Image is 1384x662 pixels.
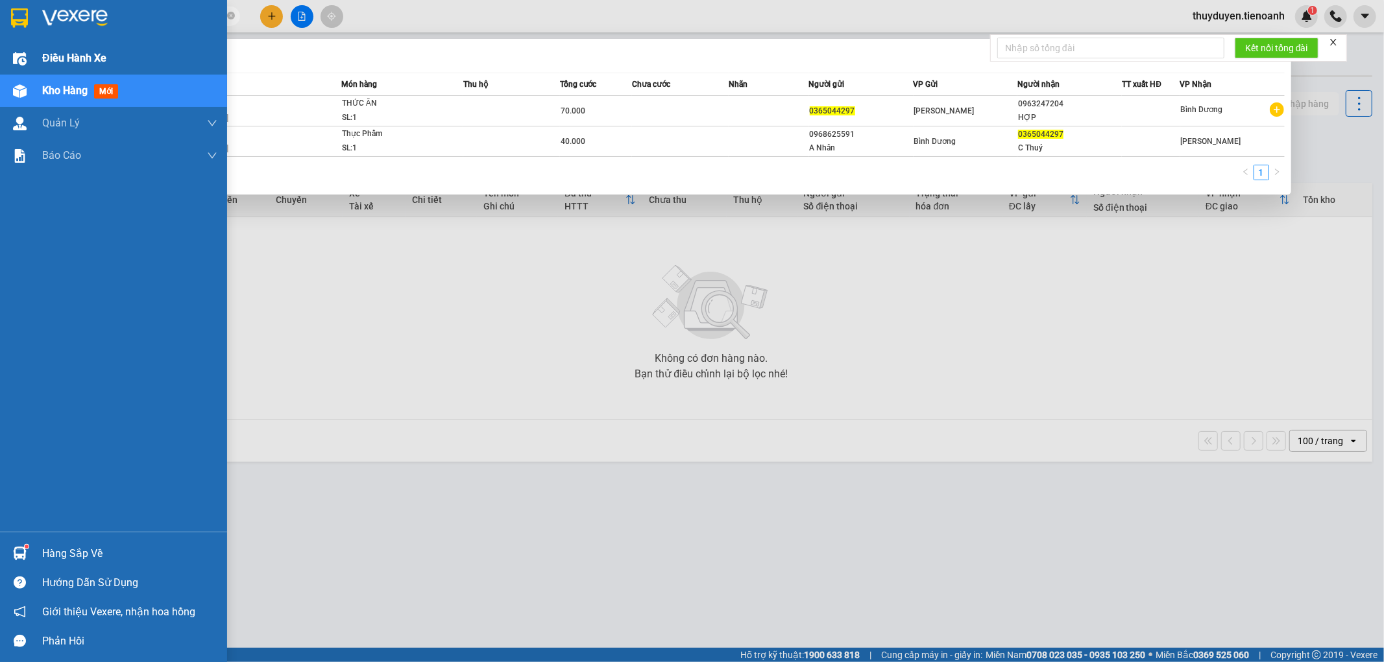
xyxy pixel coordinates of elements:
[914,137,956,146] span: Bình Dương
[560,80,597,89] span: Tổng cước
[342,97,439,111] div: THỨC ĂN
[11,8,28,28] img: logo-vxr
[632,80,670,89] span: Chưa cước
[207,150,217,161] span: down
[561,137,585,146] span: 40.000
[1122,80,1161,89] span: TT xuất HĐ
[1238,165,1254,180] button: left
[810,141,913,155] div: A Nhân
[561,106,585,115] span: 70.000
[1270,102,1284,117] span: plus-circle
[810,106,855,115] span: 0365044297
[1269,165,1285,180] li: Next Page
[342,111,439,125] div: SL: 1
[25,545,29,549] sup: 1
[13,547,27,560] img: warehouse-icon
[810,128,913,141] div: 0968625591
[342,141,439,156] div: SL: 1
[42,544,217,563] div: Hàng sắp về
[42,632,217,651] div: Phản hồi
[341,80,377,89] span: Món hàng
[1181,137,1241,146] span: [PERSON_NAME]
[1254,165,1269,180] li: 1
[463,80,488,89] span: Thu hộ
[1018,130,1063,139] span: 0365044297
[227,12,235,19] span: close-circle
[42,573,217,593] div: Hướng dẫn sử dụng
[94,84,118,99] span: mới
[914,106,975,115] span: [PERSON_NAME]
[1238,165,1254,180] li: Previous Page
[13,84,27,98] img: warehouse-icon
[1242,168,1250,176] span: left
[1235,38,1318,58] button: Kết nối tổng đài
[42,147,81,163] span: Báo cáo
[13,52,27,65] img: warehouse-icon
[342,127,439,141] div: Thực Phẩm
[809,80,845,89] span: Người gửi
[1017,80,1060,89] span: Người nhận
[14,606,26,618] span: notification
[13,117,27,130] img: warehouse-icon
[997,38,1224,58] input: Nhập số tổng đài
[207,118,217,128] span: down
[42,50,106,66] span: Điều hành xe
[1269,165,1285,180] button: right
[42,604,195,620] span: Giới thiệu Vexere, nhận hoa hồng
[914,80,938,89] span: VP Gửi
[1181,105,1223,114] span: Bình Dương
[1018,141,1121,155] div: C Thuý
[42,84,88,97] span: Kho hàng
[14,635,26,647] span: message
[1018,97,1121,111] div: 0963247204
[227,10,235,23] span: close-circle
[1273,168,1281,176] span: right
[13,149,27,163] img: solution-icon
[1018,111,1121,124] div: HỢP
[42,115,80,131] span: Quản Lý
[729,80,747,89] span: Nhãn
[1254,165,1269,180] a: 1
[1245,41,1308,55] span: Kết nối tổng đài
[1329,38,1338,47] span: close
[14,576,26,589] span: question-circle
[1180,80,1212,89] span: VP Nhận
